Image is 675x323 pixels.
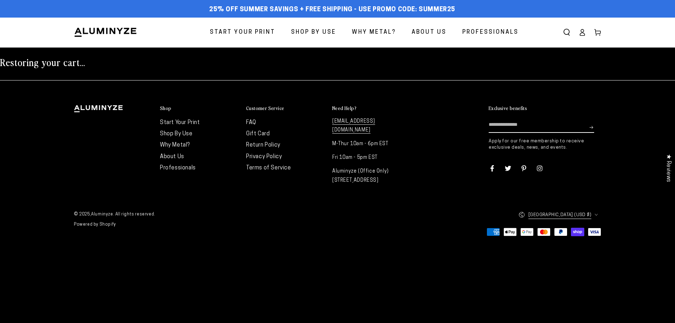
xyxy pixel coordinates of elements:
a: Terms of Service [246,165,291,171]
summary: Exclusive benefits [489,105,601,112]
p: Aluminyze (Office Only) [STREET_ADDRESS] [332,167,411,185]
span: 25% off Summer Savings + Free Shipping - Use Promo Code: SUMMER25 [209,6,455,14]
a: Return Policy [246,142,281,148]
summary: Customer Service [246,105,325,112]
h2: Exclusive benefits [489,105,527,111]
img: Aluminyze [74,27,137,38]
a: Shop By Use [286,23,341,42]
small: © 2025, . All rights reserved. [74,209,337,220]
h2: Need Help? [332,105,356,111]
div: Click to open Judge.me floating reviews tab [662,149,675,188]
p: M-Thur 10am - 6pm EST [332,140,411,148]
a: Powered by Shopify [74,222,116,227]
a: About Us [406,23,452,42]
a: Shop By Use [160,131,193,137]
p: Apply for our free membership to receive exclusive deals, news, and events. [489,138,601,151]
a: Start Your Print [160,120,200,125]
a: Why Metal? [160,142,190,148]
summary: Search our site [559,25,574,40]
button: [GEOGRAPHIC_DATA] (USD $) [519,207,601,222]
span: Start Your Print [210,27,275,38]
a: Why Metal? [347,23,401,42]
span: About Us [412,27,446,38]
a: About Us [160,154,184,160]
a: Aluminyze [91,212,113,217]
span: Why Metal? [352,27,396,38]
span: Professionals [462,27,519,38]
a: Professionals [160,165,196,171]
h2: Shop [160,105,172,111]
a: Start Your Print [205,23,281,42]
span: [GEOGRAPHIC_DATA] (USD $) [528,211,591,219]
span: Shop By Use [291,27,336,38]
button: Subscribe [590,117,594,138]
h2: Customer Service [246,105,284,111]
summary: Need Help? [332,105,411,112]
a: Privacy Policy [246,154,282,160]
a: FAQ [246,120,256,125]
a: [EMAIL_ADDRESS][DOMAIN_NAME] [332,119,375,134]
summary: Shop [160,105,239,112]
a: Professionals [457,23,524,42]
a: Gift Card [246,131,270,137]
p: Fri 10am - 5pm EST [332,153,411,162]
